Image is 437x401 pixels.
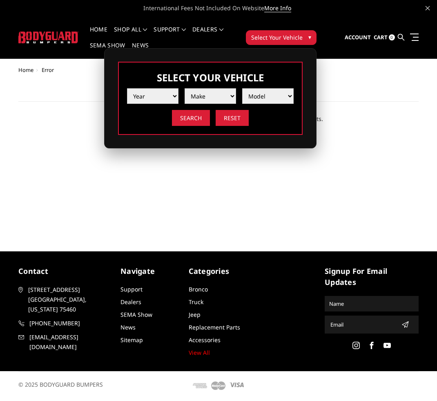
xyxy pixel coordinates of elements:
span: © 2025 BODYGUARD BUMPERS [18,381,103,388]
a: Dealers [192,27,223,43]
span: [STREET_ADDRESS] [GEOGRAPHIC_DATA], [US_STATE] 75460 [28,285,111,314]
a: News [120,323,136,331]
a: SEMA Show [120,311,152,318]
a: View All [189,349,210,356]
span: [PHONE_NUMBER] [29,318,112,328]
a: Jeep [189,311,201,318]
span: ▾ [308,33,311,41]
input: Reset [216,110,249,126]
span: 0 [389,34,395,40]
input: Name [326,297,417,310]
select: Please select the value from list. [127,88,178,104]
a: Bronco [189,285,208,293]
a: Dealers [120,298,141,306]
a: Support [154,27,186,43]
h5: contact [18,266,112,277]
a: Accessories [189,336,221,344]
h5: Navigate [120,266,181,277]
span: Account [345,34,371,41]
input: Search [172,110,210,126]
a: Home [18,66,33,74]
a: [EMAIL_ADDRESS][DOMAIN_NAME] [18,332,112,352]
span: Error [42,66,54,74]
a: SEMA Show [90,43,125,58]
a: Sitemap [120,336,143,344]
input: Email [327,318,398,331]
span: Cart [374,34,388,41]
a: Home [90,27,107,43]
span: [EMAIL_ADDRESS][DOMAIN_NAME] [29,332,112,352]
button: Select Your Vehicle [246,30,317,45]
a: Truck [189,298,203,306]
h5: Categories [189,266,249,277]
a: [PHONE_NUMBER] [18,318,112,328]
a: News [132,43,149,58]
a: Cart 0 [374,27,395,49]
a: More Info [264,4,291,12]
a: Replacement Parts [189,323,240,331]
h5: signup for email updates [325,266,419,288]
h3: Select Your Vehicle [127,71,294,84]
span: Select Your Vehicle [251,33,303,42]
img: BODYGUARD BUMPERS [18,31,78,43]
p: Uh oh, looks like the page you are looking for has moved or no longer exists. [86,114,350,124]
select: Please select the value from list. [185,88,236,104]
a: Account [345,27,371,49]
a: shop all [114,27,147,43]
h1: 404 Error - Page not found [18,81,419,102]
a: Support [120,285,143,293]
